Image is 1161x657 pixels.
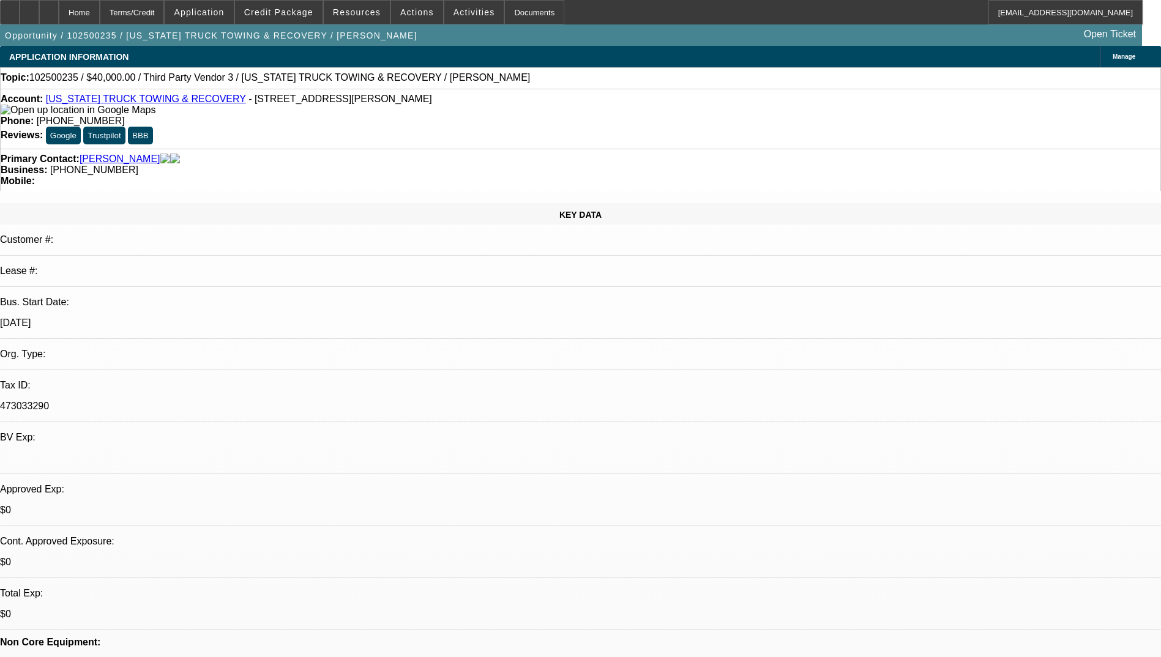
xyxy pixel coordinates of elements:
[1,105,155,115] a: View Google Maps
[170,154,180,165] img: linkedin-icon.png
[1,72,29,83] strong: Topic:
[50,165,138,175] span: [PHONE_NUMBER]
[454,7,495,17] span: Activities
[1,165,47,175] strong: Business:
[333,7,381,17] span: Resources
[1113,53,1135,60] span: Manage
[391,1,443,24] button: Actions
[160,154,170,165] img: facebook-icon.png
[248,94,432,104] span: - [STREET_ADDRESS][PERSON_NAME]
[83,127,125,144] button: Trustpilot
[46,94,246,104] a: [US_STATE] TRUCK TOWING & RECOVERY
[37,116,125,126] span: [PHONE_NUMBER]
[1,116,34,126] strong: Phone:
[5,31,417,40] span: Opportunity / 102500235 / [US_STATE] TRUCK TOWING & RECOVERY / [PERSON_NAME]
[244,7,313,17] span: Credit Package
[400,7,434,17] span: Actions
[174,7,224,17] span: Application
[128,127,153,144] button: BBB
[165,1,233,24] button: Application
[1,130,43,140] strong: Reviews:
[1,154,80,165] strong: Primary Contact:
[444,1,504,24] button: Activities
[559,210,602,220] span: KEY DATA
[9,52,129,62] span: APPLICATION INFORMATION
[80,154,160,165] a: [PERSON_NAME]
[29,72,530,83] span: 102500235 / $40,000.00 / Third Party Vendor 3 / [US_STATE] TRUCK TOWING & RECOVERY / [PERSON_NAME]
[235,1,323,24] button: Credit Package
[1079,24,1141,45] a: Open Ticket
[1,105,155,116] img: Open up location in Google Maps
[46,127,81,144] button: Google
[324,1,390,24] button: Resources
[1,94,43,104] strong: Account:
[1,176,35,186] strong: Mobile:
